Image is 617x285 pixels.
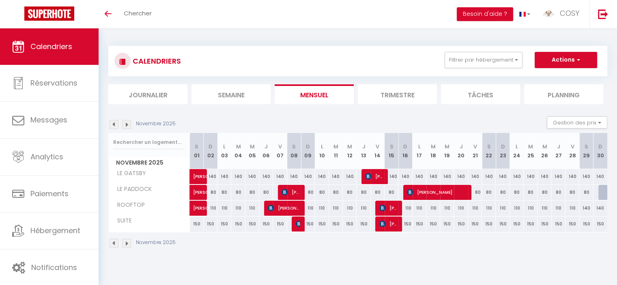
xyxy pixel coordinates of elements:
div: 80 [510,185,524,200]
div: 110 [440,201,454,216]
span: Paiements [30,189,69,199]
th: 23 [496,133,510,169]
span: [PERSON_NAME] Stolz-Page [379,216,398,231]
button: Filtrer par hébergement [445,52,522,68]
abbr: M [333,143,338,150]
th: 25 [524,133,537,169]
abbr: M [347,143,352,150]
abbr: L [320,143,323,150]
span: ROOFTOP [110,201,147,210]
div: 110 [413,201,426,216]
th: 19 [440,133,454,169]
abbr: V [473,143,477,150]
div: 140 [217,169,231,184]
span: Novembre 2025 [109,157,189,169]
li: Trimestre [358,84,437,104]
div: 110 [510,201,524,216]
div: 140 [385,169,398,184]
li: Mensuel [275,84,354,104]
div: 150 [552,216,565,231]
abbr: M [542,143,547,150]
abbr: D [306,143,310,150]
div: 80 [496,185,510,200]
div: 110 [552,201,565,216]
abbr: S [585,143,588,150]
a: [PERSON_NAME] [190,185,204,200]
div: 150 [593,216,607,231]
div: 110 [454,201,468,216]
abbr: M [528,143,533,150]
span: [PERSON_NAME] [407,184,467,200]
th: 28 [565,133,579,169]
abbr: L [223,143,226,150]
div: 150 [510,216,524,231]
abbr: L [418,143,421,150]
span: SUITE [110,216,140,225]
div: 80 [537,185,551,200]
div: 150 [245,216,259,231]
div: 140 [454,169,468,184]
th: 21 [468,133,482,169]
div: 140 [245,169,259,184]
button: Besoin d'aide ? [457,7,513,21]
div: 150 [343,216,357,231]
div: 150 [496,216,510,231]
div: 80 [468,185,482,200]
div: 110 [217,201,231,216]
div: 110 [231,201,245,216]
div: 150 [217,216,231,231]
span: [PERSON_NAME] [379,200,398,216]
div: 80 [385,185,398,200]
div: 110 [468,201,482,216]
span: Analytics [30,152,63,162]
li: Semaine [191,84,271,104]
th: 26 [537,133,551,169]
div: 110 [524,201,537,216]
div: 150 [454,216,468,231]
div: 80 [231,185,245,200]
span: [PERSON_NAME] [193,165,212,180]
abbr: J [264,143,268,150]
div: 140 [273,169,287,184]
abbr: J [460,143,463,150]
span: Calendriers [30,41,72,51]
div: 140 [329,169,343,184]
div: 140 [259,169,273,184]
th: 16 [398,133,412,169]
abbr: J [557,143,560,150]
div: 140 [593,169,607,184]
abbr: M [236,143,241,150]
th: 01 [190,133,204,169]
div: 150 [315,216,329,231]
div: 140 [524,169,537,184]
div: 140 [426,169,440,184]
span: [PERSON_NAME] [296,216,300,231]
th: 06 [259,133,273,169]
div: 110 [301,201,315,216]
th: 08 [287,133,301,169]
abbr: M [445,143,449,150]
div: 110 [537,201,551,216]
p: Novembre 2025 [136,239,176,246]
img: ... [542,7,555,19]
div: 150 [259,216,273,231]
th: 17 [413,133,426,169]
div: 80 [329,185,343,200]
abbr: S [487,143,491,150]
div: 150 [482,216,496,231]
div: 140 [482,169,496,184]
div: 80 [371,185,385,200]
th: 02 [204,133,217,169]
div: 110 [398,201,412,216]
abbr: M [431,143,436,150]
button: Actions [535,52,597,68]
div: 140 [552,169,565,184]
div: 80 [357,185,370,200]
div: 140 [343,169,357,184]
div: 140 [315,169,329,184]
li: Journalier [108,84,187,104]
abbr: S [292,143,296,150]
div: 150 [357,216,370,231]
div: 110 [426,201,440,216]
abbr: L [516,143,518,150]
